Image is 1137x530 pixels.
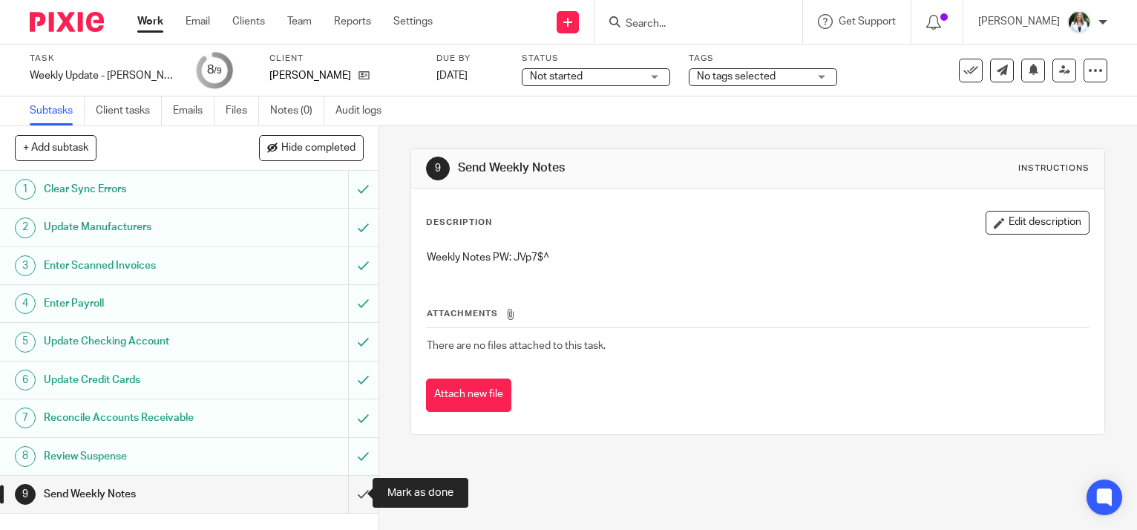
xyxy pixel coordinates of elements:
p: Weekly Notes PW: JVp7$^ [427,250,1089,265]
label: Tags [689,53,837,65]
h1: Update Credit Cards [44,369,237,391]
span: No tags selected [697,71,776,82]
h1: Review Suspense [44,445,237,468]
h1: Reconcile Accounts Receivable [44,407,237,429]
div: 3 [15,255,36,276]
h1: Update Checking Account [44,330,237,353]
div: 1 [15,179,36,200]
a: Team [287,14,312,29]
a: Audit logs [335,96,393,125]
a: Email [186,14,210,29]
label: Status [522,53,670,65]
h1: Enter Payroll [44,292,237,315]
div: Weekly Update - [PERSON_NAME] [30,68,178,83]
a: Files [226,96,259,125]
p: [PERSON_NAME] [269,68,351,83]
h1: Update Manufacturers [44,216,237,238]
p: Description [426,217,492,229]
label: Task [30,53,178,65]
a: Settings [393,14,433,29]
div: 8 [15,446,36,467]
h1: Send Weekly Notes [458,160,790,176]
span: Get Support [839,16,896,27]
a: Reports [334,14,371,29]
div: 7 [15,408,36,428]
button: Attach new file [426,379,511,412]
div: 2 [15,217,36,238]
div: 9 [426,157,450,180]
p: [PERSON_NAME] [978,14,1060,29]
label: Due by [436,53,503,65]
a: Subtasks [30,96,85,125]
a: Emails [173,96,214,125]
div: Weekly Update - Palmer [30,68,178,83]
a: Clients [232,14,265,29]
h1: Send Weekly Notes [44,483,237,506]
h1: Clear Sync Errors [44,178,237,200]
a: Client tasks [96,96,162,125]
span: Attachments [427,310,498,318]
div: 5 [15,332,36,353]
span: [DATE] [436,71,468,81]
input: Search [624,18,758,31]
div: 8 [207,62,222,79]
span: Not started [530,71,583,82]
a: Notes (0) [270,96,324,125]
img: Pixie [30,12,104,32]
button: Edit description [986,211,1090,235]
label: Client [269,53,418,65]
img: Robynn%20Maedl%20-%202025.JPG [1067,10,1091,34]
div: 4 [15,293,36,314]
button: Hide completed [259,135,364,160]
button: + Add subtask [15,135,96,160]
div: 6 [15,370,36,390]
span: Hide completed [281,143,355,154]
span: There are no files attached to this task. [427,341,606,351]
a: Work [137,14,163,29]
div: Instructions [1018,163,1090,174]
div: 9 [15,484,36,505]
h1: Enter Scanned Invoices [44,255,237,277]
small: /9 [214,67,222,75]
